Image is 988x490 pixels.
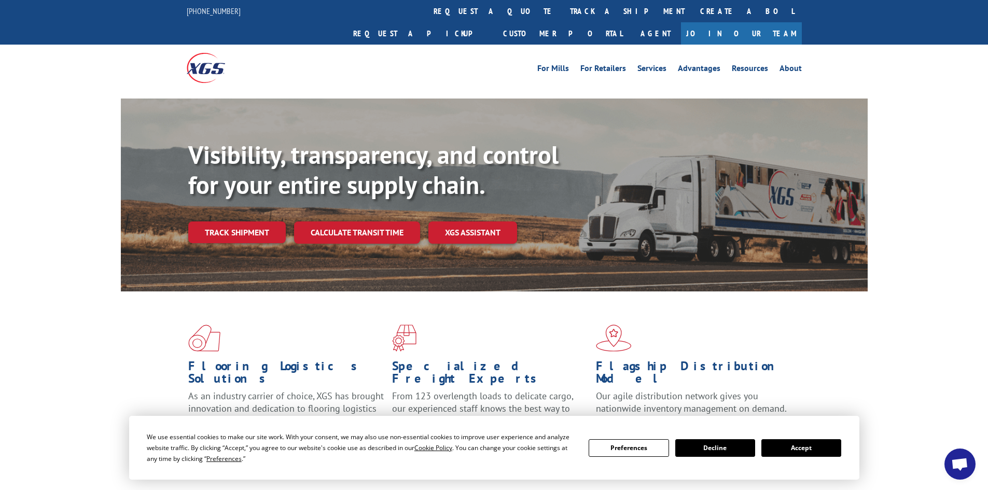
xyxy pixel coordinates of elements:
[188,221,286,243] a: Track shipment
[589,439,669,457] button: Preferences
[188,390,384,427] span: As an industry carrier of choice, XGS has brought innovation and dedication to flooring logistics...
[596,390,787,414] span: Our agile distribution network gives you nationwide inventory management on demand.
[392,325,416,352] img: xgs-icon-focused-on-flooring-red
[428,221,517,244] a: XGS ASSISTANT
[761,439,841,457] button: Accept
[187,6,241,16] a: [PHONE_NUMBER]
[188,138,559,201] b: Visibility, transparency, and control for your entire supply chain.
[678,64,720,76] a: Advantages
[944,449,976,480] a: Open chat
[681,22,802,45] a: Join Our Team
[188,325,220,352] img: xgs-icon-total-supply-chain-intelligence-red
[780,64,802,76] a: About
[414,443,452,452] span: Cookie Policy
[495,22,630,45] a: Customer Portal
[188,360,384,390] h1: Flooring Logistics Solutions
[206,454,242,463] span: Preferences
[147,431,576,464] div: We use essential cookies to make our site work. With your consent, we may also use non-essential ...
[580,64,626,76] a: For Retailers
[630,22,681,45] a: Agent
[392,360,588,390] h1: Specialized Freight Experts
[675,439,755,457] button: Decline
[732,64,768,76] a: Resources
[537,64,569,76] a: For Mills
[345,22,495,45] a: Request a pickup
[596,360,792,390] h1: Flagship Distribution Model
[596,325,632,352] img: xgs-icon-flagship-distribution-model-red
[637,64,666,76] a: Services
[129,416,859,480] div: Cookie Consent Prompt
[294,221,420,244] a: Calculate transit time
[392,390,588,436] p: From 123 overlength loads to delicate cargo, our experienced staff knows the best way to move you...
